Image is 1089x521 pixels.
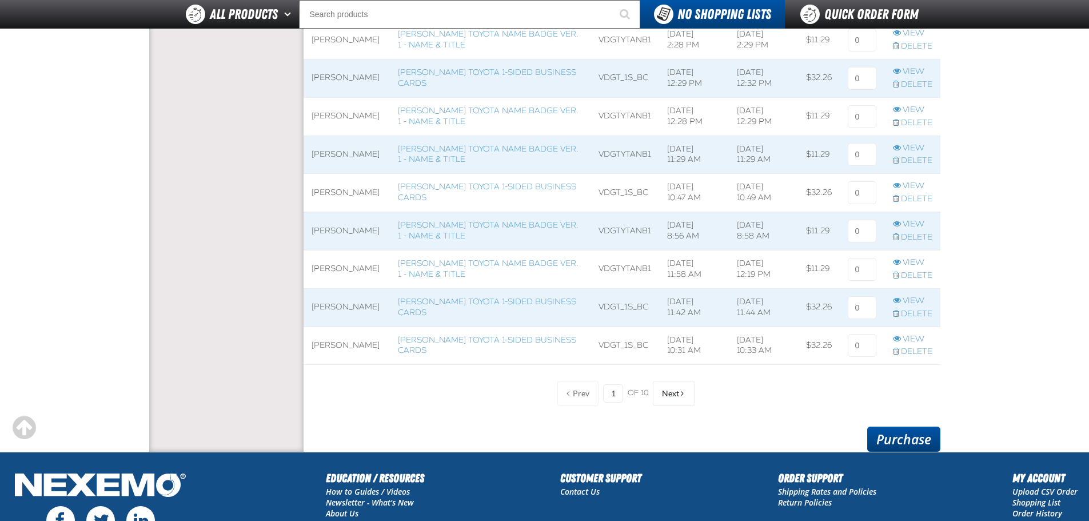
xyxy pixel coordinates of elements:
[591,59,659,98] td: VDGT_1S_BC
[798,59,840,98] td: $32.26
[304,59,390,98] td: [PERSON_NAME]
[662,389,679,398] span: Next Page
[798,21,840,59] td: $11.29
[778,470,876,487] h2: Order Support
[778,497,832,508] a: Return Policies
[778,486,876,497] a: Shipping Rates and Policies
[893,257,932,268] a: View row action
[659,288,729,327] td: [DATE] 11:42 AM
[398,258,579,279] a: [PERSON_NAME] Toyota Name Badge Ver. 1 - Name & Title
[304,174,390,212] td: [PERSON_NAME]
[729,59,799,98] td: [DATE] 12:32 PM
[893,296,932,307] a: View row action
[677,6,771,22] span: No Shopping Lists
[398,67,576,88] a: [PERSON_NAME] Toyota 1-sided Business Cards
[798,250,840,288] td: $11.29
[210,4,278,25] span: All Products
[729,288,799,327] td: [DATE] 11:44 AM
[867,427,940,452] a: Purchase
[304,288,390,327] td: [PERSON_NAME]
[326,486,410,497] a: How to Guides / Videos
[1012,508,1062,519] a: Order History
[1012,497,1060,508] a: Shopping List
[798,97,840,136] td: $11.29
[11,470,189,503] img: Nexemo Logo
[893,79,932,90] a: Delete row action
[398,106,579,126] a: [PERSON_NAME] Toyota Name Badge Ver. 1 - Name & Title
[848,105,876,128] input: 0
[893,66,932,77] a: View row action
[659,59,729,98] td: [DATE] 12:29 PM
[304,327,390,365] td: [PERSON_NAME]
[591,174,659,212] td: VDGT_1S_BC
[848,67,876,90] input: 0
[893,105,932,116] a: View row action
[798,288,840,327] td: $32.26
[798,327,840,365] td: $32.26
[591,21,659,59] td: VDGTYTANB1
[591,97,659,136] td: VDGTYTANB1
[326,470,424,487] h2: Education / Resources
[893,143,932,154] a: View row action
[628,388,648,399] span: of 10
[893,156,932,166] a: Delete row action
[398,182,576,202] a: [PERSON_NAME] Toyota 1-sided Business Cards
[848,258,876,281] input: 0
[398,220,579,241] a: [PERSON_NAME] Toyota Name Badge Ver. 1 - Name & Title
[304,212,390,250] td: [PERSON_NAME]
[659,327,729,365] td: [DATE] 10:31 AM
[729,21,799,59] td: [DATE] 2:29 PM
[893,28,932,39] a: View row action
[798,212,840,250] td: $11.29
[798,136,840,174] td: $11.29
[893,334,932,345] a: View row action
[591,288,659,327] td: VDGT_1S_BC
[326,508,358,519] a: About Us
[848,296,876,319] input: 0
[848,29,876,51] input: 0
[304,250,390,288] td: [PERSON_NAME]
[304,97,390,136] td: [PERSON_NAME]
[659,250,729,288] td: [DATE] 11:58 AM
[729,250,799,288] td: [DATE] 12:19 PM
[560,470,641,487] h2: Customer Support
[398,144,579,165] a: [PERSON_NAME] Toyota Name Badge Ver. 1 - Name & Title
[591,212,659,250] td: VDGTYTANB1
[1012,470,1078,487] h2: My Account
[398,29,579,50] a: [PERSON_NAME] Toyota Name Badge Ver. 1 - Name & Title
[729,174,799,212] td: [DATE] 10:49 AM
[398,335,576,356] a: [PERSON_NAME] Toyota 1-sided Business Cards
[591,136,659,174] td: VDGTYTANB1
[893,309,932,320] a: Delete row action
[893,271,932,281] a: Delete row action
[304,136,390,174] td: [PERSON_NAME]
[659,21,729,59] td: [DATE] 2:28 PM
[11,415,37,440] div: Scroll to the top
[398,297,576,317] a: [PERSON_NAME] Toyota 1-sided Business Cards
[893,181,932,192] a: View row action
[729,212,799,250] td: [DATE] 8:58 AM
[653,381,695,406] button: Next Page
[659,97,729,136] td: [DATE] 12:28 PM
[326,497,414,508] a: Newsletter - What's New
[893,232,932,243] a: Delete row action
[659,136,729,174] td: [DATE] 11:29 AM
[848,143,876,166] input: 0
[659,174,729,212] td: [DATE] 10:47 AM
[591,250,659,288] td: VDGTYTANB1
[848,181,876,204] input: 0
[893,41,932,52] a: Delete row action
[304,21,390,59] td: [PERSON_NAME]
[798,174,840,212] td: $32.26
[893,219,932,230] a: View row action
[659,212,729,250] td: [DATE] 8:56 AM
[729,97,799,136] td: [DATE] 12:29 PM
[848,220,876,242] input: 0
[848,334,876,357] input: 0
[893,118,932,129] a: Delete row action
[893,347,932,357] a: Delete row action
[591,327,659,365] td: VDGT_1S_BC
[603,384,623,403] input: Current page number
[729,327,799,365] td: [DATE] 10:33 AM
[560,486,600,497] a: Contact Us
